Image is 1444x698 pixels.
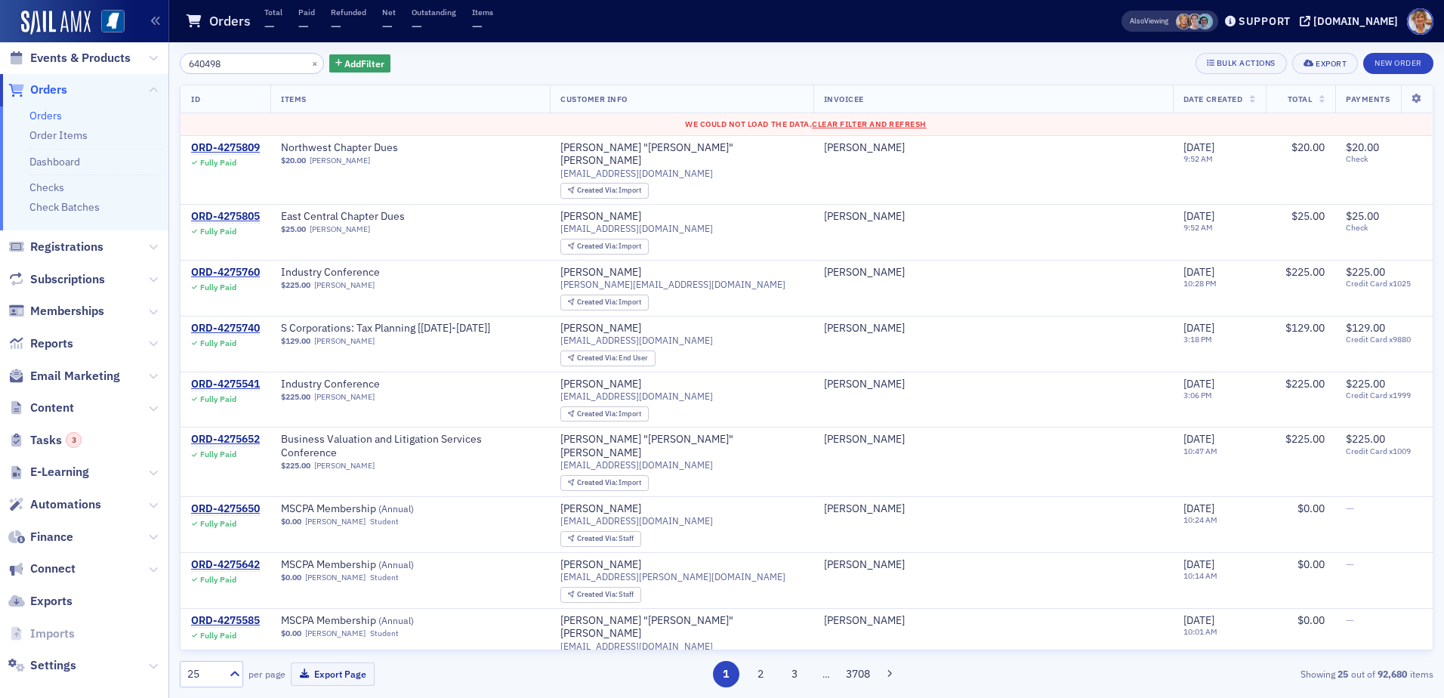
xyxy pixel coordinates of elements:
[1285,321,1325,335] span: $129.00
[560,391,713,402] span: [EMAIL_ADDRESS][DOMAIN_NAME]
[560,266,641,280] a: [PERSON_NAME]
[191,322,260,335] div: ORD-4275740
[370,517,399,527] div: Student
[30,271,105,288] span: Subscriptions
[191,210,260,224] div: ORD-4275805
[314,461,375,471] a: [PERSON_NAME]
[824,266,905,280] div: [PERSON_NAME]
[281,266,471,280] span: Industry Conference
[824,433,1162,446] span: Charley Rafferty
[1183,557,1214,571] span: [DATE]
[30,657,76,674] span: Settings
[1217,59,1276,67] div: Bulk Actions
[30,303,104,320] span: Memberships
[824,94,864,104] span: Invoicee
[264,17,275,35] span: —
[1285,265,1325,279] span: $225.00
[378,614,414,626] span: ( Annual )
[1239,14,1291,28] div: Support
[1183,446,1217,456] time: 10:47 AM
[191,266,260,280] div: ORD-4275760
[370,629,399,638] div: Student
[472,7,493,17] p: Items
[331,7,366,17] p: Refunded
[824,614,1162,628] span: Abbie Hancock
[1346,279,1422,289] span: Credit Card x1025
[824,433,905,446] div: [PERSON_NAME]
[8,432,82,449] a: Tasks3
[30,368,120,385] span: Email Marketing
[1130,16,1168,26] span: Viewing
[1375,667,1410,681] strong: 92,680
[845,661,872,687] button: 3708
[1183,432,1214,446] span: [DATE]
[1346,209,1379,223] span: $25.00
[281,378,471,391] span: Industry Conference
[560,378,641,391] div: [PERSON_NAME]
[560,406,649,422] div: Created Via: Import
[824,614,905,628] div: [PERSON_NAME]
[1291,141,1325,154] span: $20.00
[281,210,471,224] a: East Central Chapter Dues
[560,587,641,603] div: Created Via: Staff
[560,168,713,179] span: [EMAIL_ADDRESS][DOMAIN_NAME]
[560,558,641,572] a: [PERSON_NAME]
[560,295,649,310] div: Created Via: Import
[310,224,370,234] a: [PERSON_NAME]
[1196,53,1287,74] button: Bulk Actions
[30,82,67,98] span: Orders
[1183,94,1242,104] span: Date Created
[824,322,1162,335] span: Andrew Couch
[577,535,634,543] div: Staff
[30,529,73,545] span: Finance
[560,322,641,335] a: [PERSON_NAME]
[30,496,101,513] span: Automations
[191,378,260,391] div: ORD-4275541
[187,666,221,682] div: 25
[1183,334,1212,344] time: 3:18 PM
[8,368,120,385] a: Email Marketing
[824,141,905,155] a: [PERSON_NAME]
[577,242,642,251] div: Import
[1183,570,1217,581] time: 10:14 AM
[30,464,89,480] span: E-Learning
[191,502,260,516] div: ORD-4275650
[91,10,125,36] a: View Homepage
[30,593,73,610] span: Exports
[1297,557,1325,571] span: $0.00
[281,94,307,104] span: Items
[577,353,619,363] span: Created Via :
[281,322,490,335] a: S Corporations: Tax Planning [[DATE]-[DATE]]
[1363,55,1433,69] a: New Order
[329,54,391,73] button: AddFilter
[560,183,649,199] div: Created Via: Import
[200,631,236,641] div: Fully Paid
[191,614,260,628] div: ORD-4275585
[577,298,642,307] div: Import
[30,239,103,255] span: Registrations
[824,210,905,224] div: [PERSON_NAME]
[21,11,91,35] img: SailAMX
[1335,667,1351,681] strong: 25
[1197,14,1213,29] span: Rachel Shirley
[1292,53,1358,74] button: Export
[314,280,375,290] a: [PERSON_NAME]
[8,303,104,320] a: Memberships
[560,475,649,491] div: Created Via: Import
[1346,391,1422,400] span: Credit Card x1999
[1300,16,1403,26] button: [DOMAIN_NAME]
[782,661,808,687] button: 3
[30,50,131,66] span: Events & Products
[1346,335,1422,344] span: Credit Card x9880
[713,661,739,687] button: 1
[191,141,260,155] a: ORD-4275809
[560,210,641,224] a: [PERSON_NAME]
[560,571,785,582] span: [EMAIL_ADDRESS][PERSON_NAME][DOMAIN_NAME]
[824,502,905,516] a: [PERSON_NAME]
[1346,557,1354,571] span: —
[8,335,73,352] a: Reports
[1130,16,1144,26] div: Also
[560,515,713,527] span: [EMAIL_ADDRESS][DOMAIN_NAME]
